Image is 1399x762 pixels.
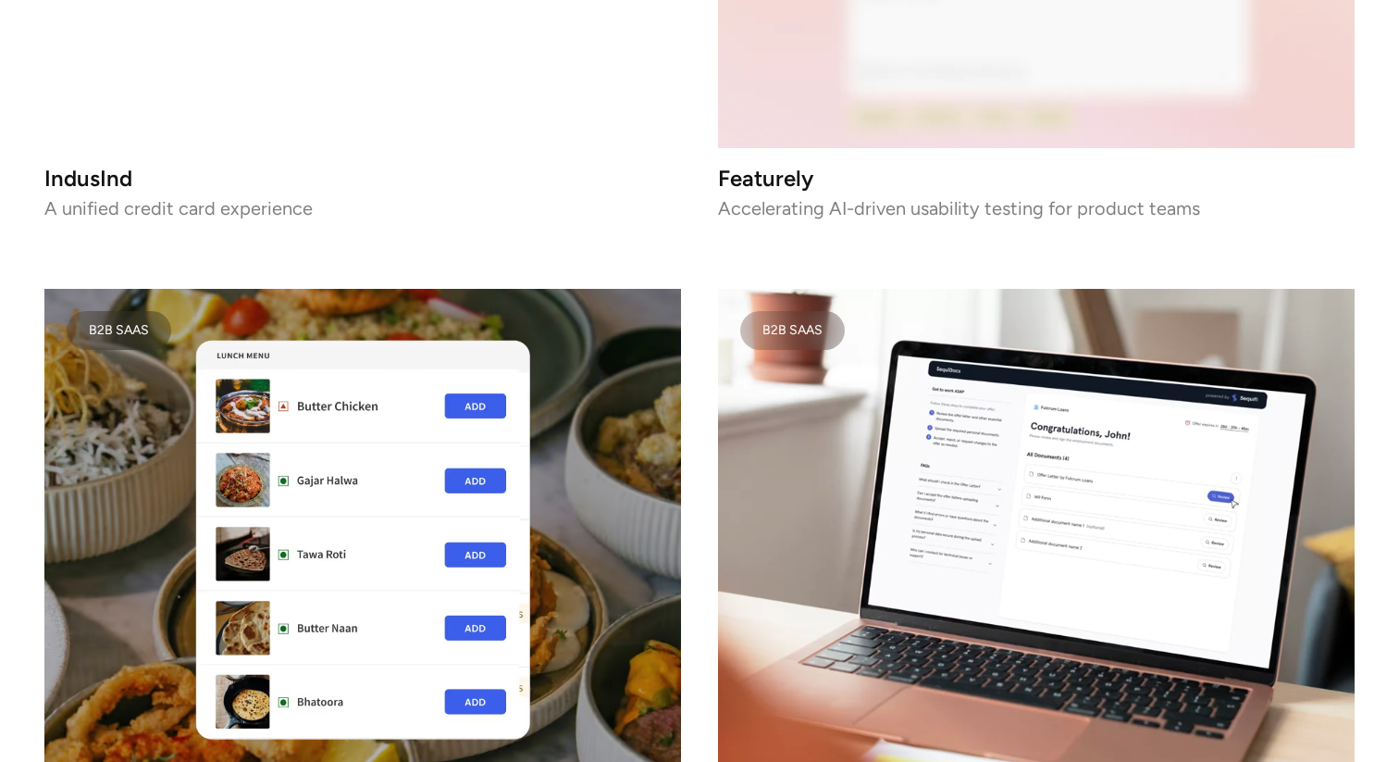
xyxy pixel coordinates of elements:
[44,201,681,214] p: A unified credit card experience
[44,170,681,186] h3: IndusInd
[89,326,149,335] div: B2B SAAS
[762,326,823,335] div: B2B SaaS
